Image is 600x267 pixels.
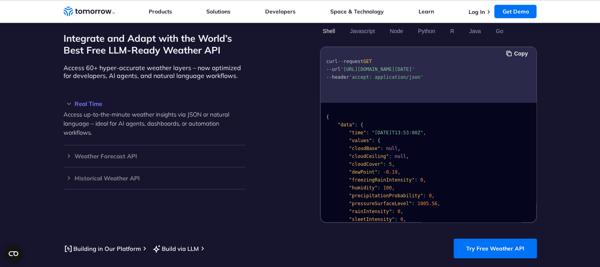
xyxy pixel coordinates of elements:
span: { [326,114,329,120]
span: : [394,217,397,222]
span: -- [337,59,343,64]
span: 0.19 [386,169,397,175]
span: "data" [337,122,354,128]
span: : [366,130,369,135]
span: , [397,146,400,151]
span: , [403,217,406,222]
h3: Historical Weather API [64,175,245,181]
h3: Weather Forecast API [64,153,245,159]
a: Solutions [206,8,230,15]
span: 0 [420,177,423,183]
a: Building in Our Platform [64,244,141,254]
span: 1005.56 [417,201,437,206]
a: Log In [468,8,484,15]
button: Python [415,24,438,38]
a: Get Demo [494,5,536,18]
button: Open CMP widget [4,244,23,263]
span: 100 [383,185,392,191]
span: : [380,146,383,151]
span: "sleetIntensity" [349,217,394,222]
a: Developers [265,8,295,15]
p: Access 60+ hyper-accurate weather layers – now optimized for developers, AI agents, and natural l... [64,64,245,80]
p: Access up-to-the-minute weather insights via JSON or natural language – ideal for AI agents, dash... [64,110,245,137]
span: , [392,161,394,167]
a: Build via LLM [152,244,199,254]
span: 5 [389,161,391,167]
span: "humidity" [349,185,377,191]
span: { [378,138,380,143]
span: "dewPoint" [349,169,377,175]
span: , [437,201,440,206]
span: "cloudCover" [349,161,383,167]
span: : [389,154,391,159]
span: "cloudBase" [349,146,380,151]
button: Node [387,24,406,38]
span: request [343,59,363,64]
span: 0 [429,193,432,198]
button: Javascript [347,24,378,38]
a: Home link [64,6,115,17]
h2: Integrate and Adapt with the World’s Best Free LLM-Ready Weather API [64,32,245,56]
span: : [392,209,394,214]
span: , [392,185,394,191]
span: GET [363,59,372,64]
a: Products [149,8,172,15]
span: url [332,67,340,72]
span: "precipitationProbability" [349,193,423,198]
span: , [397,169,400,175]
span: 0 [397,209,400,214]
span: "cloudCeiling" [349,154,389,159]
span: : [383,161,386,167]
button: Shell [320,24,338,38]
button: Java [466,24,484,38]
span: header [332,74,349,80]
span: "values" [349,138,372,143]
span: , [432,193,434,198]
span: "pressureSurfaceLevel" [349,201,411,206]
h3: Real Time [64,101,245,107]
span: "rainIntensity" [349,209,391,214]
span: { [360,122,363,128]
span: -- [326,67,332,72]
a: Try Free Weather API [454,239,537,258]
a: Learn [419,8,434,15]
span: null [386,146,397,151]
button: Go [493,24,506,38]
span: : [414,177,417,183]
span: -- [326,74,332,80]
span: 0 [400,217,403,222]
span: : [411,201,414,206]
span: , [400,209,403,214]
span: , [406,154,409,159]
span: , [423,130,426,135]
span: : [378,169,380,175]
span: , [423,177,426,183]
a: Space & Technology [330,8,384,15]
span: : [372,138,374,143]
span: : [355,122,357,128]
span: 'accept: application/json' [349,74,423,80]
span: : [378,185,380,191]
button: Copy [506,49,530,58]
span: curl [326,59,338,64]
span: "[DATE]T13:53:00Z" [372,130,423,135]
span: "freezingRainIntensity" [349,177,414,183]
span: : [423,193,426,198]
span: null [394,154,406,159]
button: R [447,24,457,38]
span: - [383,169,386,175]
span: "time" [349,130,366,135]
span: '[URL][DOMAIN_NAME][DATE]' [340,67,415,72]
